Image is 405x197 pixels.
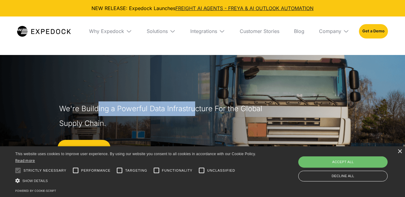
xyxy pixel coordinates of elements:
span: Unclassified [207,168,235,173]
a: Get a Demo [359,24,388,38]
iframe: Chat Widget [375,168,405,197]
a: Customer Stories [235,16,284,46]
div: Solutions [142,16,181,46]
a: Powered by cookie-script [15,189,56,192]
a: FREIGHT AI AGENTS - FREYA & AI OUTLOOK AUTOMATION [175,5,314,11]
h1: We're Building a Powerful Data Infrastructure For the Global Supply Chain. [59,101,265,131]
div: Close [397,149,402,154]
div: Integrations [185,16,230,46]
div: NEW RELEASE: Expedock Launches [5,5,400,12]
div: Decline all [298,171,388,181]
div: Company [319,28,341,34]
a: Talk to an Expedock Consultant [58,140,110,155]
div: Why Expedock [84,16,137,46]
span: Strictly necessary [23,168,66,173]
div: Solutions [147,28,168,34]
span: Show details [22,179,48,183]
div: Company [314,16,354,46]
span: Performance [81,168,111,173]
span: Functionality [162,168,192,173]
a: Blog [289,16,309,46]
div: Integrations [190,28,217,34]
div: Accept all [298,156,388,167]
span: This website uses cookies to improve user experience. By using our website you consent to all coo... [15,152,256,156]
div: Why Expedock [89,28,124,34]
div: Show details [15,177,259,184]
a: Read more [15,158,35,163]
span: Targeting [125,168,147,173]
